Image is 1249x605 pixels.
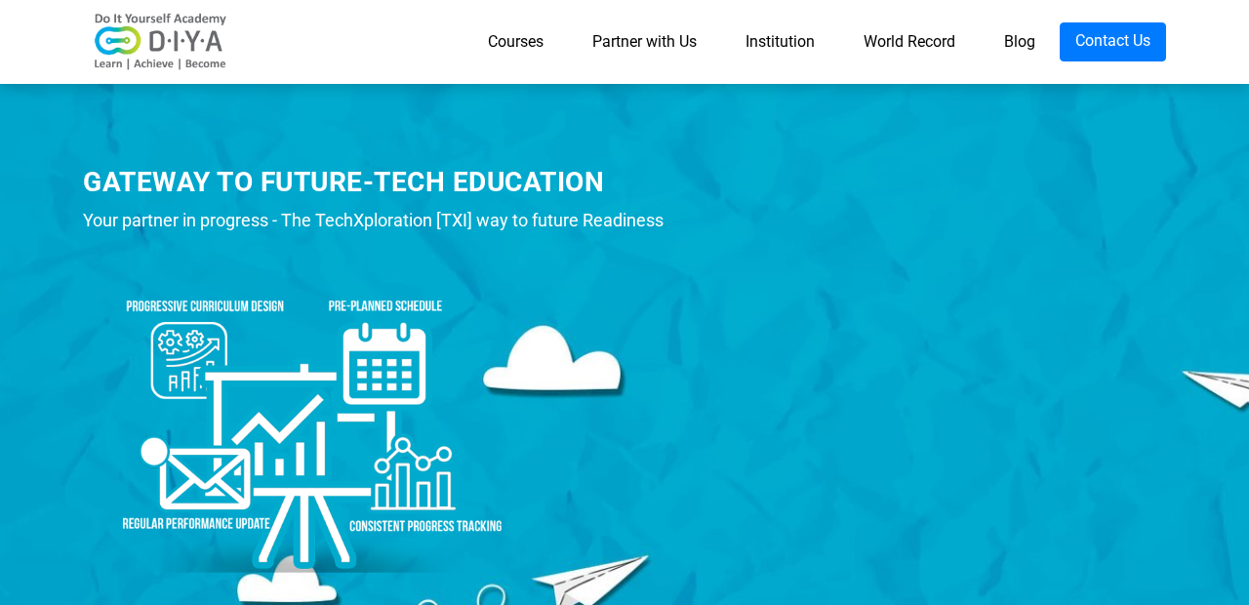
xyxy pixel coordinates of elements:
[721,22,839,61] a: Institution
[839,22,980,61] a: World Record
[1060,22,1166,61] a: Contact Us
[83,163,703,201] div: GATEWAY TO FUTURE-TECH EDUCATION
[83,13,239,71] img: logo-v2.png
[83,245,532,582] img: ins-prod1.png
[83,206,703,235] div: Your partner in progress - The TechXploration [TXI] way to future Readiness
[980,22,1060,61] a: Blog
[463,22,568,61] a: Courses
[568,22,721,61] a: Partner with Us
